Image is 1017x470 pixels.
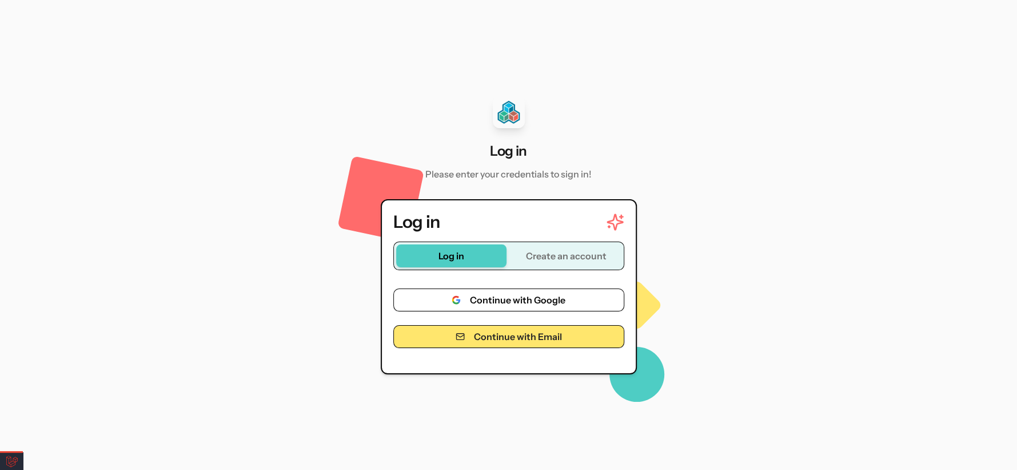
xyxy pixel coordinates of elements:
h1: Log in [425,142,592,160]
p: Please enter your credentials to sign in! [425,167,592,181]
img: Fanar Logo [497,101,520,124]
button: Continue with Email [393,325,624,348]
a: Fanar Logo [493,96,525,128]
button: Create an account [511,244,621,267]
button: Log in [396,244,506,267]
h2: Log in [393,212,440,232]
button: Continue with Google [393,289,624,311]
